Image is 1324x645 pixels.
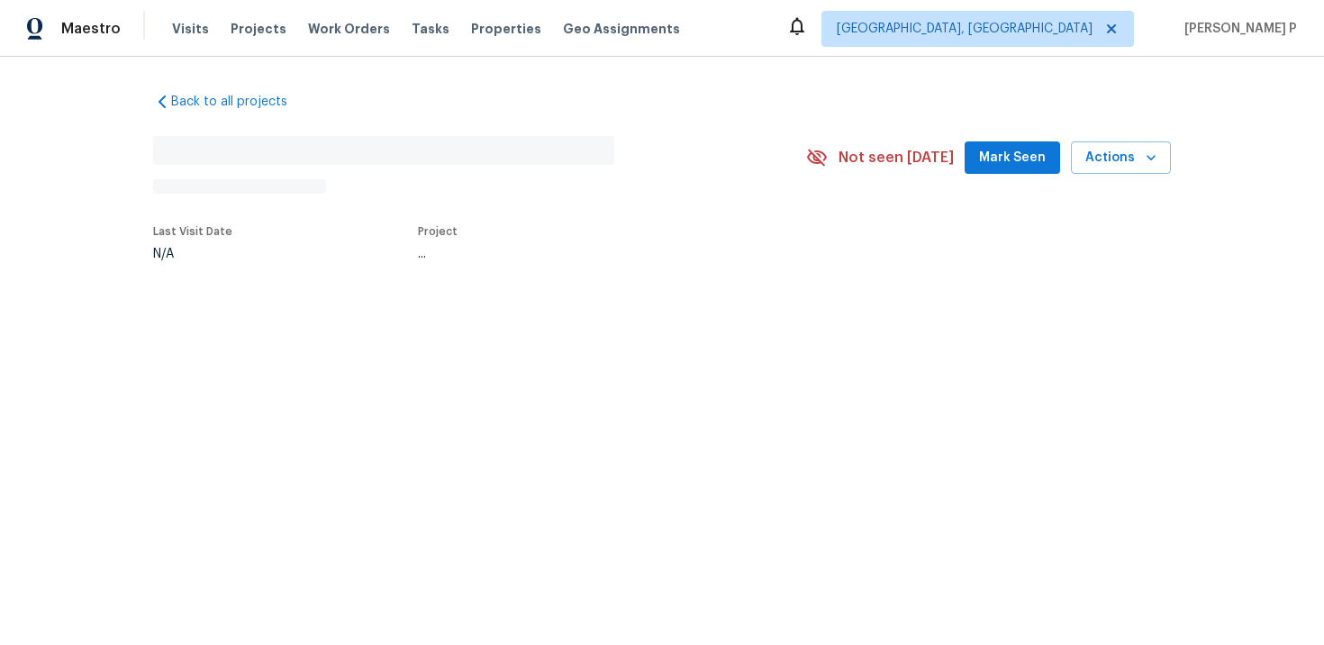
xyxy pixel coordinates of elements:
span: Work Orders [308,20,390,38]
span: Geo Assignments [563,20,680,38]
span: [PERSON_NAME] P [1177,20,1297,38]
span: [GEOGRAPHIC_DATA], [GEOGRAPHIC_DATA] [837,20,1093,38]
a: Back to all projects [153,93,326,111]
span: Properties [471,20,541,38]
span: Last Visit Date [153,226,232,237]
span: Projects [231,20,286,38]
div: N/A [153,248,232,260]
span: Actions [1085,147,1156,169]
span: Tasks [412,23,449,35]
span: Not seen [DATE] [839,149,954,167]
button: Actions [1071,141,1171,175]
span: Project [418,226,458,237]
span: Visits [172,20,209,38]
div: ... [418,248,764,260]
span: Mark Seen [979,147,1046,169]
span: Maestro [61,20,121,38]
button: Mark Seen [965,141,1060,175]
